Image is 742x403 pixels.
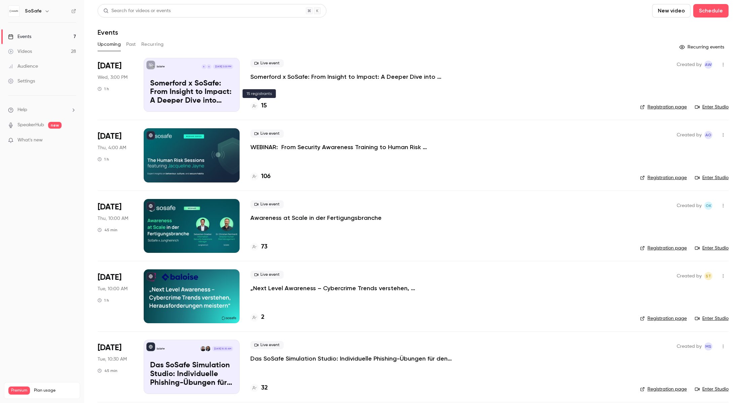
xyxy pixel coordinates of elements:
div: 1 h [98,157,109,162]
span: [DATE] [98,342,121,353]
span: [DATE] 10:30 AM [212,346,233,351]
span: Help [17,106,27,113]
a: 73 [250,242,268,251]
a: SpeakerHub [17,122,44,129]
img: Gabriel Simkin [201,346,205,351]
h4: 106 [261,172,271,181]
a: Awareness at Scale in der Fertigungsbranche [250,214,382,222]
span: [DATE] [98,131,121,142]
h4: 2 [261,313,264,322]
button: Recurring [141,39,164,50]
a: 15 [250,101,267,110]
a: Enter Studio [695,174,729,181]
li: help-dropdown-opener [8,106,76,113]
div: 1 h [98,86,109,92]
span: What's new [17,137,43,144]
a: Enter Studio [695,104,729,110]
div: 45 min [98,227,117,233]
a: Somerford x SoSafe: From Insight to Impact: A Deeper Dive into Behavioral Science in Cybersecurit... [144,58,240,112]
span: Thu, 10:00 AM [98,215,128,222]
div: Sep 3 Wed, 3:00 PM (Europe/Berlin) [98,58,133,112]
a: 32 [250,383,268,393]
a: Enter Studio [695,386,729,393]
div: A [206,64,212,69]
p: Somerford x SoSafe: From Insight to Impact: A Deeper Dive into Behavioral Science in Cybersecurity [150,79,233,105]
div: Events [8,33,31,40]
a: Enter Studio [695,315,729,322]
div: Search for videos or events [103,7,171,14]
div: Sep 4 Thu, 10:00 AM (Europe/Berlin) [98,199,133,253]
span: Live event [250,130,284,138]
span: Markus Stalf [704,342,712,350]
a: Registration page [640,386,687,393]
span: [DATE] [98,202,121,212]
h4: 15 [261,101,267,110]
div: Sep 9 Tue, 10:30 AM (Europe/Berlin) [98,340,133,394]
div: Sep 4 Thu, 12:00 PM (Australia/Sydney) [98,128,133,182]
button: Past [126,39,136,50]
p: Das SoSafe Simulation Studio: Individuelle Phishing-Übungen für den öffentlichen Sektor [150,361,233,387]
div: R [201,64,207,69]
span: Live event [250,341,284,349]
h1: Events [98,28,118,36]
span: Live event [250,200,284,208]
a: 106 [250,172,271,181]
span: OK [706,202,711,210]
a: Enter Studio [695,245,729,251]
span: Created by [677,61,702,69]
span: new [48,122,62,129]
span: Alexandra Wasilewski [704,61,712,69]
h4: 73 [261,242,268,251]
span: Stefanie Theil [704,272,712,280]
a: Das SoSafe Simulation Studio: Individuelle Phishing-Übungen für den öffentlichen SektorSoSafeArzu... [144,340,240,394]
span: MS [705,342,711,350]
img: SoSafe [8,6,19,16]
a: Registration page [640,245,687,251]
button: Schedule [693,4,729,18]
h6: SoSafe [25,8,42,14]
div: 45 min [98,368,117,373]
div: Settings [8,78,35,85]
span: [DATE] [98,272,121,283]
span: Thu, 4:00 AM [98,144,126,151]
button: Recurring events [676,42,729,53]
span: [DATE] [98,61,121,71]
a: 2 [250,313,264,322]
span: Wed, 3:00 PM [98,74,128,81]
span: AW [705,61,712,69]
span: Olga Krukova [704,202,712,210]
a: Somerford x SoSafe: From Insight to Impact: A Deeper Dive into Behavioral Science in Cybersecurity [250,73,452,81]
span: Premium [8,387,30,395]
span: Tue, 10:30 AM [98,356,127,363]
a: Registration page [640,174,687,181]
p: SoSafe [156,65,165,68]
span: Created by [677,202,702,210]
a: „Next Level Awareness – Cybercrime Trends verstehen, Herausforderungen meistern“ Telekom Schweiz ... [250,284,452,292]
img: Arzu Döver [206,346,210,351]
span: Live event [250,271,284,279]
a: Das SoSafe Simulation Studio: Individuelle Phishing-Übungen für den öffentlichen Sektor [250,355,452,363]
div: 1 h [98,298,109,303]
span: Created by [677,342,702,350]
span: Alba Oni [704,131,712,139]
button: New video [652,4,691,18]
span: [DATE] 3:00 PM [213,64,233,69]
h4: 32 [261,383,268,393]
div: Audience [8,63,38,70]
div: Videos [8,48,32,55]
a: Registration page [640,104,687,110]
span: Live event [250,59,284,67]
a: WEBINAR: From Security Awareness Training to Human Risk Management [250,143,452,151]
span: AO [705,131,711,139]
span: Tue, 10:00 AM [98,286,128,292]
iframe: Noticeable Trigger [68,137,76,143]
span: Plan usage [34,388,76,393]
p: SoSafe [156,347,165,350]
a: Registration page [640,315,687,322]
div: Sep 9 Tue, 10:00 AM (Europe/Berlin) [98,269,133,323]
